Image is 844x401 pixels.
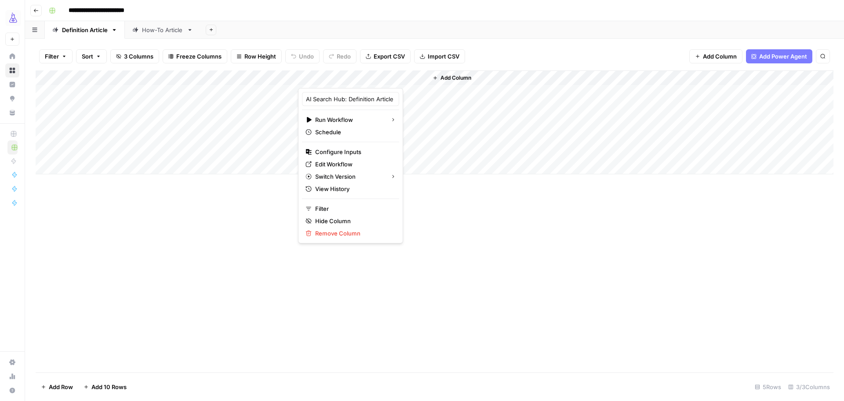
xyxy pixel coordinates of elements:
[315,172,383,181] span: Switch Version
[746,49,812,63] button: Add Power Agent
[49,383,73,391] span: Add Row
[244,52,276,61] span: Row Height
[125,21,200,39] a: How-To Article
[176,52,222,61] span: Freeze Columns
[5,63,19,77] a: Browse
[315,128,392,136] span: Schedule
[91,383,127,391] span: Add 10 Rows
[110,49,159,63] button: 3 Columns
[5,383,19,397] button: Help + Support
[76,49,107,63] button: Sort
[124,52,153,61] span: 3 Columns
[285,49,320,63] button: Undo
[45,52,59,61] span: Filter
[315,184,392,193] span: View History
[299,52,314,61] span: Undo
[5,10,21,26] img: AirOps Growth Logo
[360,49,411,63] button: Export CSV
[785,380,833,394] div: 3/3 Columns
[5,49,19,63] a: Home
[5,355,19,369] a: Settings
[703,52,737,61] span: Add Column
[62,26,108,34] div: Definition Article
[5,369,19,383] a: Usage
[315,160,392,169] span: Edit Workflow
[36,380,78,394] button: Add Row
[751,380,785,394] div: 5 Rows
[142,26,183,34] div: How-To Article
[5,77,19,92] a: Insights
[689,49,742,63] button: Add Column
[323,49,357,63] button: Redo
[231,49,282,63] button: Row Height
[374,52,405,61] span: Export CSV
[315,217,392,225] span: Hide Column
[315,229,392,238] span: Remove Column
[78,380,132,394] button: Add 10 Rows
[429,72,475,84] button: Add Column
[5,92,19,106] a: Opportunities
[759,52,807,61] span: Add Power Agent
[39,49,73,63] button: Filter
[414,49,465,63] button: Import CSV
[5,7,19,29] button: Workspace: AirOps Growth
[440,74,471,82] span: Add Column
[82,52,93,61] span: Sort
[315,204,392,213] span: Filter
[337,52,351,61] span: Redo
[315,147,392,156] span: Configure Inputs
[5,106,19,120] a: Your Data
[45,21,125,39] a: Definition Article
[315,115,383,124] span: Run Workflow
[428,52,459,61] span: Import CSV
[163,49,227,63] button: Freeze Columns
